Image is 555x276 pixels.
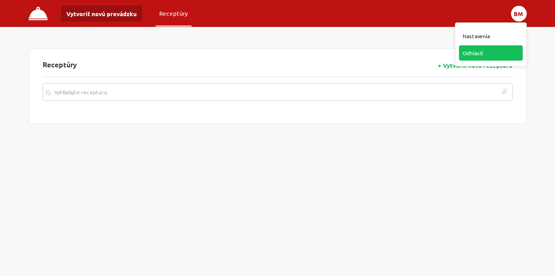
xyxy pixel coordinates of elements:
a: Receptúry [156,5,192,22]
button: Vytvoriť novú prevádzku [61,5,142,22]
ul: BM [455,22,527,66]
a: Odhlásiť [459,45,523,61]
a: Nastavenia [459,28,523,44]
button: + Vytvoriť novú receptúru [437,61,513,69]
button: BM [511,6,527,22]
img: FUDOMA [29,7,48,20]
input: Vyhľadajte receptúru [43,83,513,101]
div: Receptúry [43,60,513,77]
button: Filter receptúr [498,86,510,97]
